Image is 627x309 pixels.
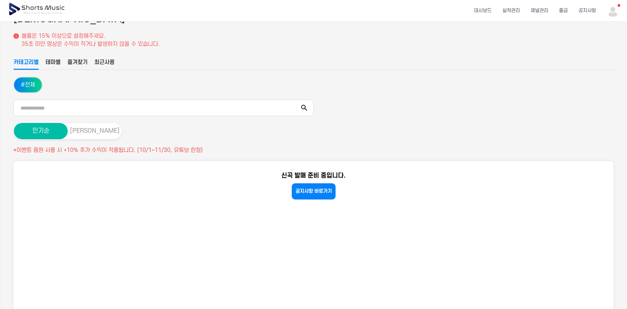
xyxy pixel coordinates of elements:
a: 채널관리 [525,2,554,20]
img: 사용자 이미지 [607,5,619,17]
button: #전체 [14,78,42,92]
a: 공지사항 [573,2,601,20]
button: 즐겨찾기 [67,58,88,70]
a: 공지사항 바로가기 [292,183,336,199]
a: 출금 [554,2,573,20]
p: *이벤트 음원 사용 시 +10% 추가 수익이 적용됩니다. (10/1~11/30, 유튜브 한정) [13,146,614,154]
button: 최근사용 [94,58,115,70]
a: 대시보드 [469,2,497,20]
button: 테마별 [45,58,61,70]
p: 볼륨은 15% 이상으로 설정해주세요. 35초 미만 영상은 수익이 적거나 발생하지 않을 수 있습니다. [22,32,160,48]
button: [PERSON_NAME] [68,123,122,139]
button: 카테고리별 [13,58,39,70]
a: 실적관리 [497,2,525,20]
img: 설명 아이콘 [13,33,19,39]
button: 인기순 [14,123,68,139]
p: 신곡 발매 준비 중입니다. [281,171,346,181]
